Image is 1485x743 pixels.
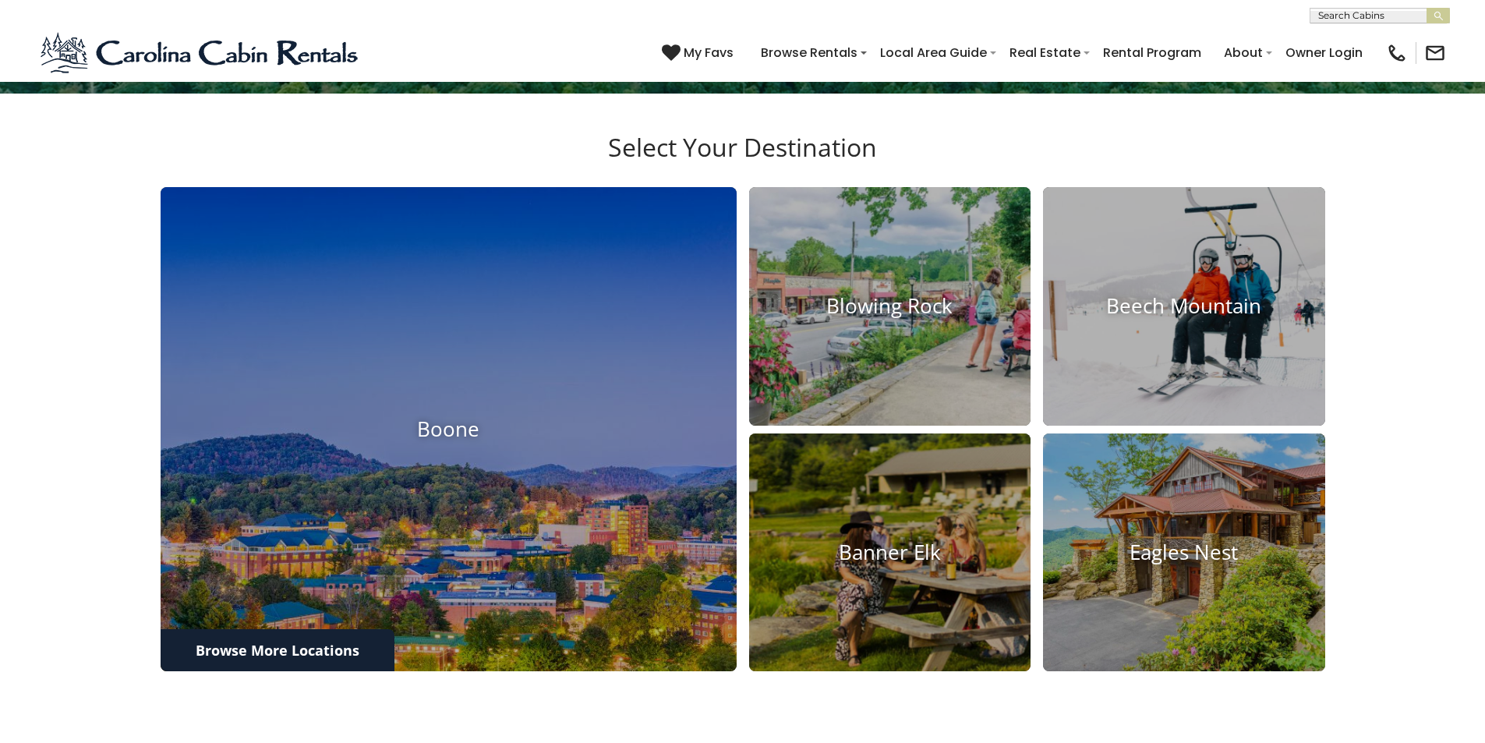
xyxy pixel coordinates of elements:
a: Blowing Rock [749,187,1031,426]
a: Banner Elk [749,433,1031,672]
img: mail-regular-black.png [1424,42,1446,64]
span: My Favs [684,43,734,62]
a: Owner Login [1278,39,1370,66]
img: phone-regular-black.png [1386,42,1408,64]
a: Beech Mountain [1043,187,1325,426]
a: Boone [161,187,737,672]
a: Rental Program [1095,39,1209,66]
img: Blue-2.png [39,30,362,76]
a: Browse More Locations [161,629,394,671]
h4: Boone [161,417,737,441]
a: Local Area Guide [872,39,995,66]
h4: Eagles Nest [1043,540,1325,564]
a: My Favs [662,43,737,63]
a: Real Estate [1002,39,1088,66]
h4: Blowing Rock [749,294,1031,318]
h3: Select Your Destination [158,133,1328,187]
h4: Banner Elk [749,540,1031,564]
a: About [1216,39,1271,66]
h4: Beech Mountain [1043,294,1325,318]
a: Eagles Nest [1043,433,1325,672]
a: Browse Rentals [753,39,865,66]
